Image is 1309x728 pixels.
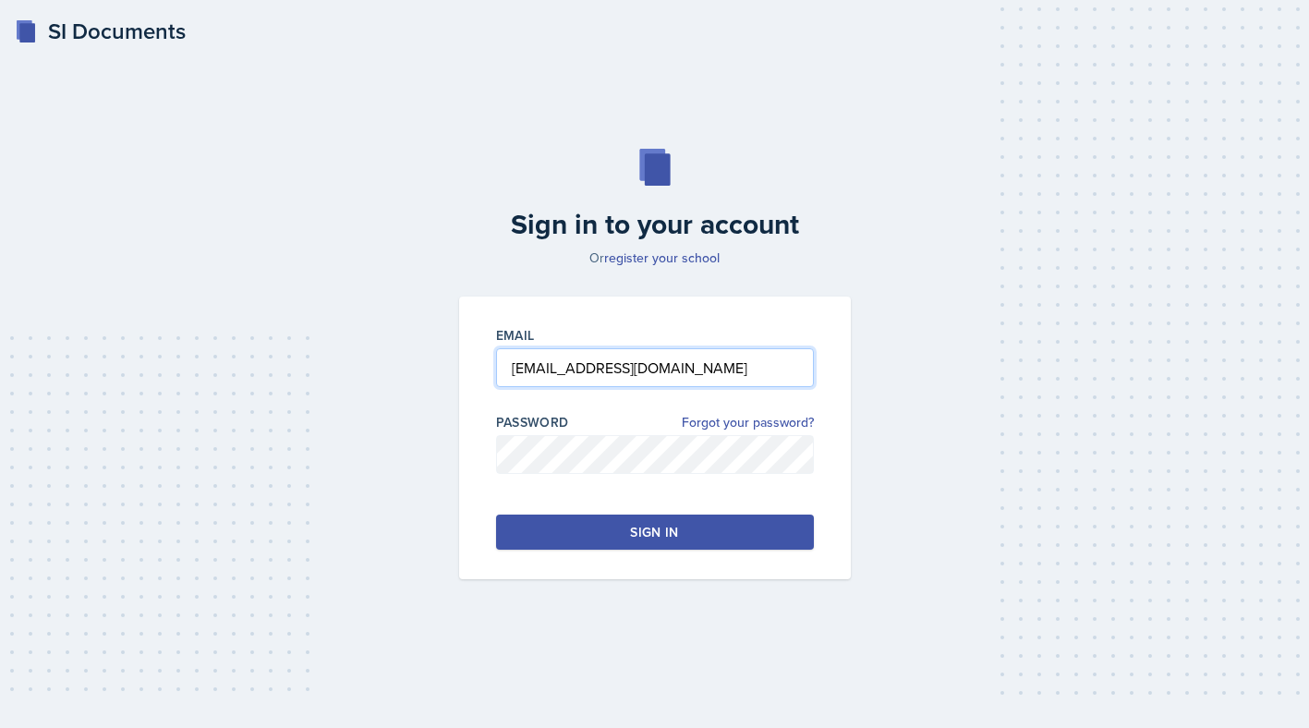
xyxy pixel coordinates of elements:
[682,413,814,432] a: Forgot your password?
[496,515,814,550] button: Sign in
[496,326,535,345] label: Email
[604,249,720,267] a: register your school
[448,249,862,267] p: Or
[15,15,186,48] a: SI Documents
[448,208,862,241] h2: Sign in to your account
[630,523,678,541] div: Sign in
[496,348,814,387] input: Email
[496,413,569,431] label: Password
